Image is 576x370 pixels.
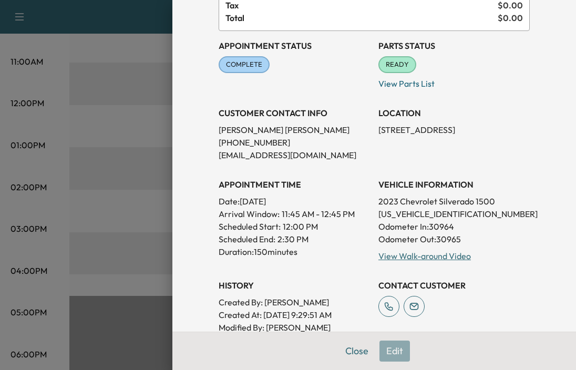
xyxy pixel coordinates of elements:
p: [STREET_ADDRESS] [378,124,530,136]
p: Created At : [DATE] 9:29:51 AM [219,309,370,321]
h3: VEHICLE INFORMATION [378,178,530,191]
h3: APPOINTMENT TIME [219,178,370,191]
span: COMPLETE [220,59,269,70]
p: Duration: 150 minutes [219,245,370,258]
h3: Appointment Status [219,39,370,52]
p: Odometer Out: 30965 [378,233,530,245]
p: Created By : [PERSON_NAME] [219,296,370,309]
p: Modified By : [PERSON_NAME] [219,321,370,334]
h3: Parts Status [378,39,530,52]
p: Odometer In: 30964 [378,220,530,233]
h3: History [219,279,370,292]
button: Close [338,341,375,362]
p: Date: [DATE] [219,195,370,208]
p: [EMAIL_ADDRESS][DOMAIN_NAME] [219,149,370,161]
p: [US_VEHICLE_IDENTIFICATION_NUMBER] [378,208,530,220]
p: Scheduled Start: [219,220,281,233]
p: 12:00 PM [283,220,318,233]
span: Total [225,12,498,24]
h3: CUSTOMER CONTACT INFO [219,107,370,119]
p: 2023 Chevrolet Silverado 1500 [378,195,530,208]
span: $ 0.00 [498,12,523,24]
p: [PERSON_NAME] [PERSON_NAME] [219,124,370,136]
p: View Parts List [378,73,530,90]
p: [PHONE_NUMBER] [219,136,370,149]
p: 2:30 PM [277,233,308,245]
p: Scheduled End: [219,233,275,245]
a: View Walk-around Video [378,251,471,261]
h3: CONTACT CUSTOMER [378,279,530,292]
span: READY [379,59,415,70]
p: Arrival Window: [219,208,370,220]
span: 11:45 AM - 12:45 PM [282,208,355,220]
h3: LOCATION [378,107,530,119]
